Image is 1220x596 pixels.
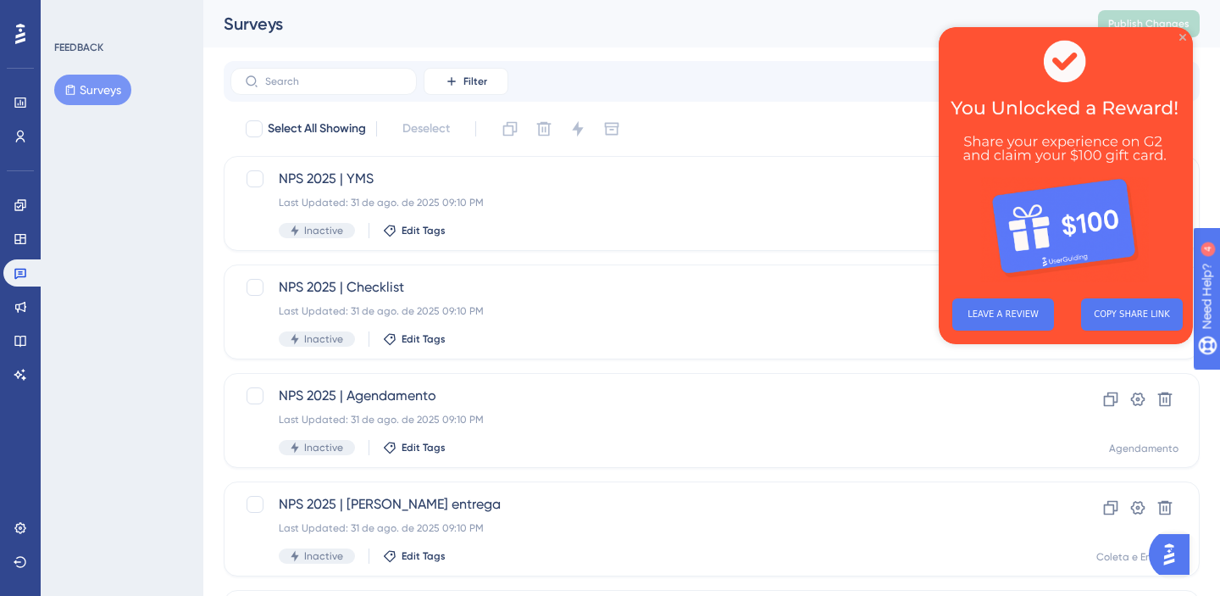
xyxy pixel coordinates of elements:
span: NPS 2025 | Agendamento [279,386,1009,406]
span: Publish Changes [1108,17,1189,31]
button: Filter [424,68,508,95]
button: Deselect [387,114,465,144]
button: Publish Changes [1098,10,1200,37]
button: Edit Tags [383,441,446,454]
span: Select All Showing [268,119,366,139]
iframe: UserGuiding AI Assistant Launcher [1149,529,1200,580]
div: Last Updated: 31 de ago. de 2025 09:10 PM [279,413,1009,426]
button: Edit Tags [383,332,446,346]
button: COPY SHARE LINK [142,271,244,304]
button: Surveys [54,75,131,105]
span: NPS 2025 | [PERSON_NAME] entrega [279,494,1009,515]
span: Edit Tags [402,441,446,454]
input: Search [265,75,402,87]
span: Edit Tags [402,224,446,237]
span: Inactive [304,332,343,346]
span: NPS 2025 | Checklist [279,277,1009,298]
div: Last Updated: 31 de ago. de 2025 09:10 PM [279,196,1009,209]
span: Deselect [402,119,450,139]
button: LEAVE A REVIEW [14,271,115,304]
span: Inactive [304,441,343,454]
span: Inactive [304,224,343,237]
span: Filter [463,75,487,88]
button: Edit Tags [383,224,446,237]
div: Coleta e Entrega [1096,550,1178,564]
span: Edit Tags [402,549,446,563]
div: FEEDBACK [54,41,103,54]
button: Edit Tags [383,549,446,563]
span: Edit Tags [402,332,446,346]
div: Last Updated: 31 de ago. de 2025 09:10 PM [279,521,1009,535]
div: Surveys [224,12,1056,36]
span: Inactive [304,549,343,563]
div: Last Updated: 31 de ago. de 2025 09:10 PM [279,304,1009,318]
div: 4 [118,8,123,22]
div: Close Preview [241,7,247,14]
span: NPS 2025 | YMS [279,169,1009,189]
div: Agendamento [1109,442,1178,455]
span: Need Help? [40,4,106,25]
